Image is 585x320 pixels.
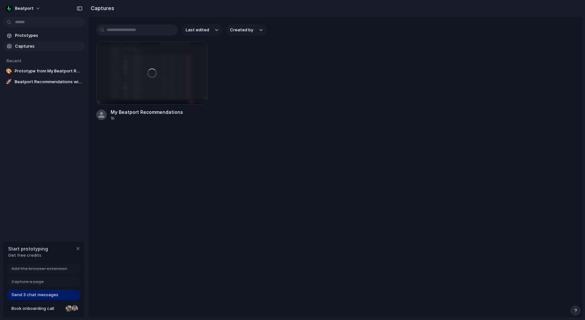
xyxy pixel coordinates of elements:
div: 🎨 [6,68,12,74]
span: Created by [230,27,253,33]
span: Beatport Recommendations with Filters [15,79,82,85]
a: 🎨Prototype from My Beatport Recommendations [3,66,85,76]
span: Get free credits [8,252,48,259]
span: Book onboarding call [11,305,63,312]
div: Nicole Kubica [65,305,73,312]
div: My Beatport Recommendations [111,109,183,115]
a: Captures [3,41,85,51]
button: Created by [226,24,267,36]
div: 🚀 [6,79,12,85]
span: Beatport [15,5,34,12]
span: Send 3 chat messages [11,292,58,298]
h2: Captures [88,4,114,12]
div: Christian Iacullo [71,305,79,312]
button: Last edited [182,24,222,36]
a: Prototypes [3,31,85,40]
div: 1h [111,115,183,121]
span: Prototype from My Beatport Recommendations [15,68,82,74]
button: Beatport [3,3,44,14]
a: 🚀Beatport Recommendations with Filters [3,77,85,87]
span: Start prototyping [8,245,48,252]
span: Prototypes [15,32,82,39]
span: Capture a page [11,279,44,285]
span: Last edited [186,27,209,33]
a: Book onboarding call [7,303,81,314]
span: Add the browser extension [11,266,67,272]
span: Captures [15,43,82,50]
span: Recent [7,58,22,63]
